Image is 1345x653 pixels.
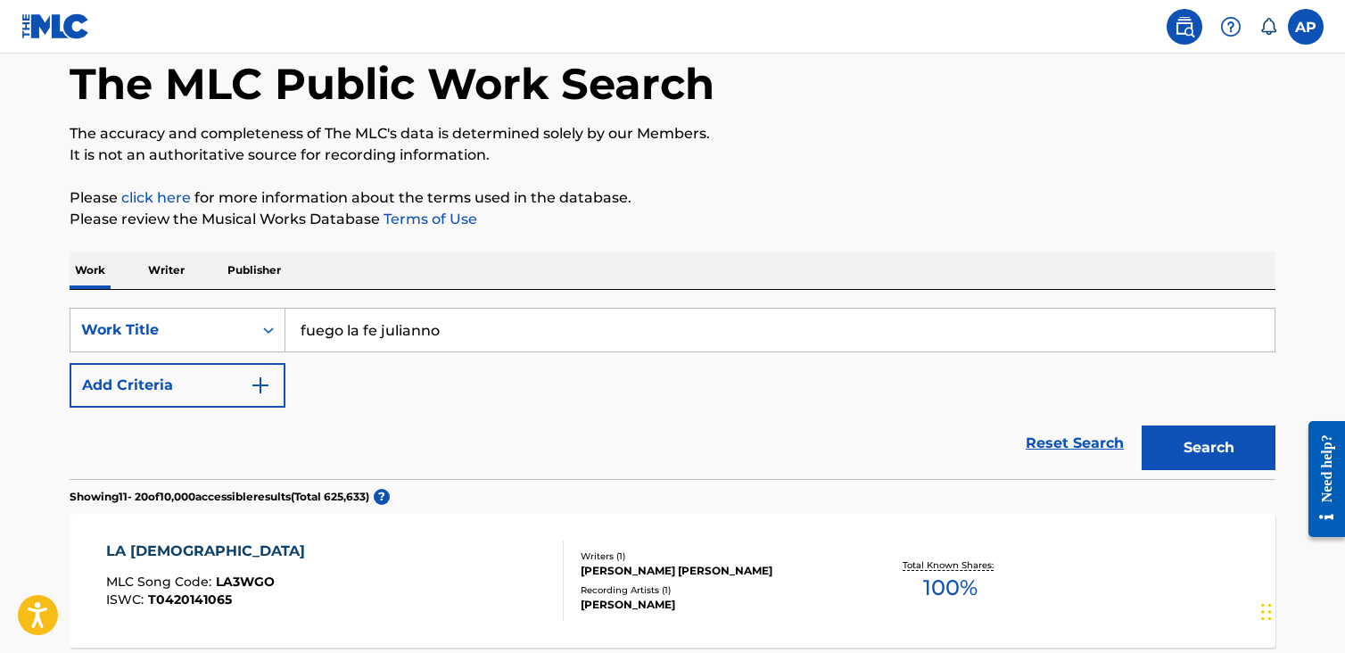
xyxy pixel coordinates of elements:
[81,319,242,341] div: Work Title
[1167,9,1202,45] a: Public Search
[106,574,216,590] span: MLC Song Code :
[581,597,850,613] div: [PERSON_NAME]
[70,187,1275,209] p: Please for more information about the terms used in the database.
[216,574,275,590] span: LA3WGO
[70,363,285,408] button: Add Criteria
[581,583,850,597] div: Recording Artists ( 1 )
[1288,9,1324,45] div: User Menu
[903,558,998,572] p: Total Known Shares:
[70,123,1275,145] p: The accuracy and completeness of The MLC's data is determined solely by our Members.
[1256,567,1345,653] iframe: Chat Widget
[106,591,148,608] span: ISWC :
[581,563,850,579] div: [PERSON_NAME] [PERSON_NAME]
[70,514,1275,648] a: LA [DEMOGRAPHIC_DATA]MLC Song Code:LA3WGOISWC:T0420141065Writers (1)[PERSON_NAME] [PERSON_NAME]Re...
[121,189,191,206] a: click here
[1261,585,1272,639] div: Drag
[1174,16,1195,37] img: search
[1220,16,1242,37] img: help
[250,375,271,396] img: 9d2ae6d4665cec9f34b9.svg
[923,572,978,604] span: 100 %
[1259,18,1277,36] div: Notifications
[1142,426,1275,470] button: Search
[581,550,850,563] div: Writers ( 1 )
[70,57,714,111] h1: The MLC Public Work Search
[1017,424,1133,463] a: Reset Search
[380,211,477,227] a: Terms of Use
[1295,407,1345,550] iframe: Resource Center
[1213,9,1249,45] div: Help
[70,145,1275,166] p: It is not an authoritative source for recording information.
[70,252,111,289] p: Work
[222,252,286,289] p: Publisher
[70,209,1275,230] p: Please review the Musical Works Database
[70,308,1275,479] form: Search Form
[374,489,390,505] span: ?
[106,541,314,562] div: LA [DEMOGRAPHIC_DATA]
[148,591,232,608] span: T0420141065
[70,489,369,505] p: Showing 11 - 20 of 10,000 accessible results (Total 625,633 )
[21,13,90,39] img: MLC Logo
[143,252,190,289] p: Writer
